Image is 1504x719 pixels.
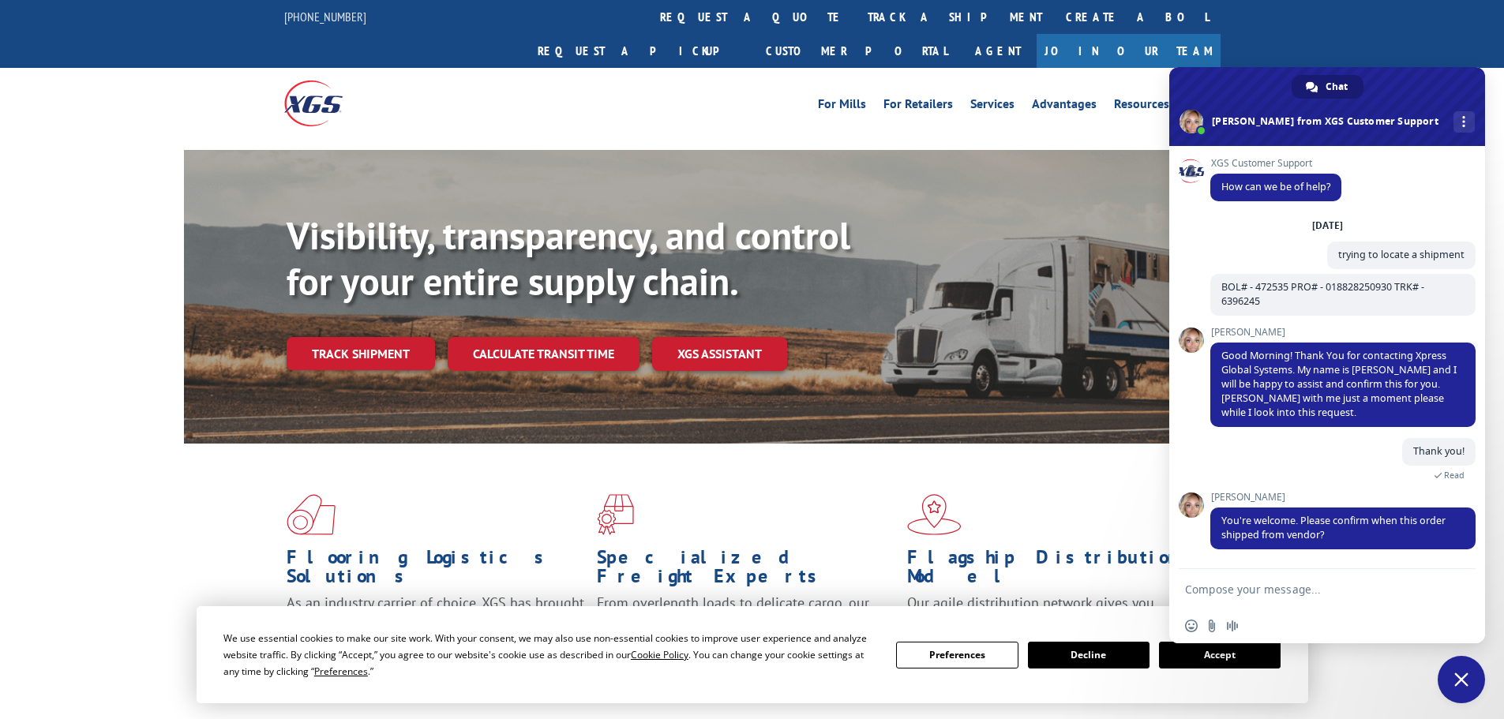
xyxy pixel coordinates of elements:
[1444,470,1465,481] span: Read
[631,648,688,661] span: Cookie Policy
[1114,98,1169,115] a: Resources
[1453,111,1475,133] div: More channels
[907,494,962,535] img: xgs-icon-flagship-distribution-model-red
[314,665,368,678] span: Preferences
[1037,34,1221,68] a: Join Our Team
[1226,620,1239,632] span: Audio message
[896,642,1018,668] button: Preferences
[597,494,634,535] img: xgs-icon-focused-on-flooring-red
[1221,349,1457,419] span: Good Morning! Thank You for contacting Xpress Global Systems. My name is [PERSON_NAME] and I will...
[287,337,435,370] a: Track shipment
[1221,180,1330,193] span: How can we be of help?
[883,98,953,115] a: For Retailers
[1185,582,1435,597] textarea: Compose your message...
[1032,98,1097,115] a: Advantages
[652,337,787,371] a: XGS ASSISTANT
[597,548,895,594] h1: Specialized Freight Experts
[287,494,336,535] img: xgs-icon-total-supply-chain-intelligence-red
[1028,642,1150,668] button: Decline
[1206,620,1218,632] span: Send a file
[287,594,584,650] span: As an industry carrier of choice, XGS has brought innovation and dedication to flooring logistics...
[1221,514,1446,541] span: You're welcome. Please confirm when this order shipped from vendor?
[818,98,866,115] a: For Mills
[1326,75,1348,99] span: Chat
[287,548,585,594] h1: Flooring Logistics Solutions
[1210,158,1341,169] span: XGS Customer Support
[223,630,877,680] div: We use essential cookies to make our site work. With your consent, we may also use non-essential ...
[1292,75,1363,99] div: Chat
[1413,444,1465,458] span: Thank you!
[1159,642,1281,668] button: Accept
[959,34,1037,68] a: Agent
[1185,620,1198,632] span: Insert an emoji
[597,594,895,664] p: From overlength loads to delicate cargo, our experienced staff knows the best way to move your fr...
[1210,327,1476,338] span: [PERSON_NAME]
[448,337,639,371] a: Calculate transit time
[1338,248,1465,261] span: trying to locate a shipment
[970,98,1015,115] a: Services
[907,594,1198,631] span: Our agile distribution network gives you nationwide inventory management on demand.
[1312,221,1343,230] div: [DATE]
[907,548,1206,594] h1: Flagship Distribution Model
[284,9,366,24] a: [PHONE_NUMBER]
[1210,492,1476,503] span: [PERSON_NAME]
[287,211,850,305] b: Visibility, transparency, and control for your entire supply chain.
[1438,656,1485,703] div: Close chat
[1221,280,1424,308] span: BOL# - 472535 PRO# - 018828250930 TRK# - 6396245
[526,34,754,68] a: Request a pickup
[754,34,959,68] a: Customer Portal
[197,606,1308,703] div: Cookie Consent Prompt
